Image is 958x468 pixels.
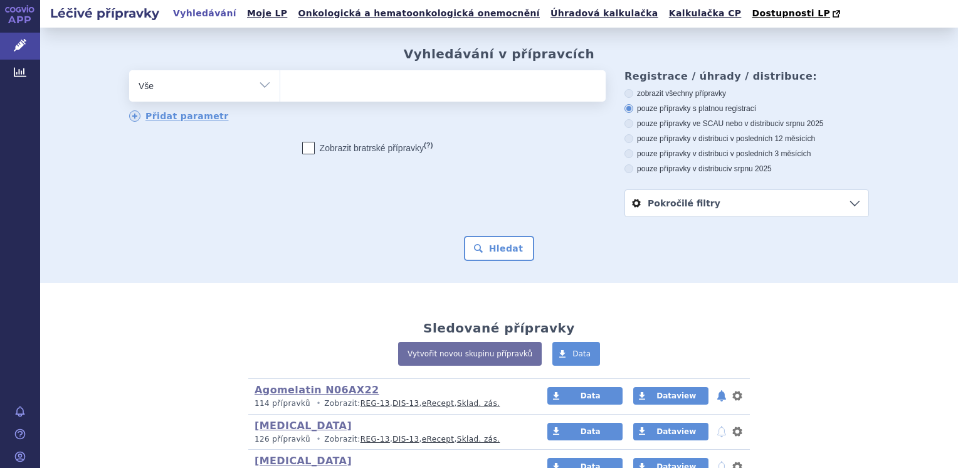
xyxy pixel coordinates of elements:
[715,424,728,439] button: notifikace
[313,398,324,409] i: •
[361,399,390,408] a: REG-13
[581,391,601,400] span: Data
[624,164,869,174] label: pouze přípravky v distribuci
[547,423,623,440] a: Data
[392,435,419,444] a: DIS-13
[780,119,823,128] span: v srpnu 2025
[731,424,744,439] button: nastavení
[422,399,455,408] a: eRecept
[243,5,291,22] a: Moje LP
[302,142,433,154] label: Zobrazit bratrské přípravky
[40,4,169,22] h2: Léčivé přípravky
[633,387,708,405] a: Dataview
[404,46,595,61] h2: Vyhledávání v přípravcích
[464,236,535,261] button: Hledat
[752,8,830,18] span: Dostupnosti LP
[665,5,745,22] a: Kalkulačka CP
[255,455,352,467] a: [MEDICAL_DATA]
[547,387,623,405] a: Data
[656,427,696,436] span: Dataview
[255,420,352,432] a: [MEDICAL_DATA]
[581,427,601,436] span: Data
[129,110,229,122] a: Přidat parametr
[255,399,310,408] span: 114 přípravků
[361,435,390,444] a: REG-13
[624,104,869,114] label: pouze přípravky s platnou registrací
[624,119,869,129] label: pouze přípravky ve SCAU nebo v distribuci
[624,70,869,82] h3: Registrace / úhrady / distribuce:
[625,190,868,216] a: Pokročilé filtry
[255,435,310,444] span: 126 přípravků
[728,164,771,173] span: v srpnu 2025
[392,399,419,408] a: DIS-13
[457,435,500,444] a: Sklad. zás.
[422,435,455,444] a: eRecept
[457,399,500,408] a: Sklad. zás.
[633,423,708,440] a: Dataview
[169,5,240,22] a: Vyhledávání
[255,384,379,396] a: Agomelatin N06AX22
[313,434,324,445] i: •
[255,398,524,409] p: Zobrazit: , , ,
[255,434,524,445] p: Zobrazit: , , ,
[423,321,575,336] h2: Sledované přípravky
[731,388,744,403] button: nastavení
[748,5,846,23] a: Dostupnosti LP
[572,349,591,358] span: Data
[552,342,600,366] a: Data
[294,5,544,22] a: Onkologická a hematoonkologická onemocnění
[715,388,728,403] button: notifikace
[624,149,869,159] label: pouze přípravky v distribuci v posledních 3 měsících
[624,88,869,98] label: zobrazit všechny přípravky
[398,342,542,366] a: Vytvořit novou skupinu přípravků
[424,141,433,149] abbr: (?)
[547,5,662,22] a: Úhradová kalkulačka
[624,134,869,144] label: pouze přípravky v distribuci v posledních 12 měsících
[656,391,696,400] span: Dataview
